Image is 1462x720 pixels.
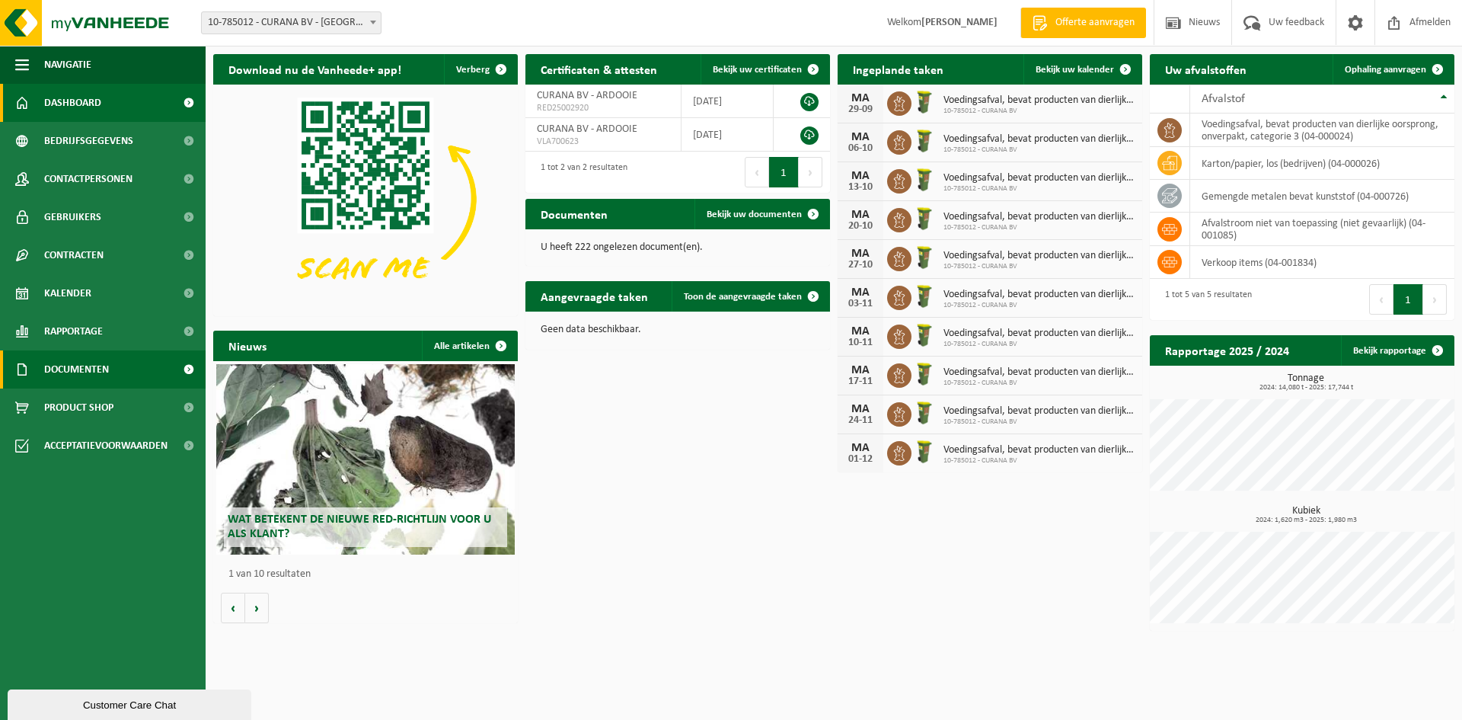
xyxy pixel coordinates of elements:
span: Offerte aanvragen [1052,15,1138,30]
button: Previous [745,157,769,187]
td: voedingsafval, bevat producten van dierlijke oorsprong, onverpakt, categorie 3 (04-000024) [1190,114,1454,147]
span: 10-785012 - CURANA BV [943,456,1135,466]
span: 10-785012 - CURANA BV [943,379,1135,388]
div: MA [845,325,876,338]
span: Product Shop [44,389,113,427]
span: Voedingsafval, bevat producten van dierlijke oorsprong, onverpakt, categorie 3 [943,133,1135,146]
img: WB-0060-HPE-GN-50 [911,167,937,193]
h2: Download nu de Vanheede+ app! [213,54,417,84]
td: [DATE] [682,85,774,118]
span: Afvalstof [1202,93,1245,105]
span: 10-785012 - CURANA BV [943,223,1135,232]
span: Voedingsafval, bevat producten van dierlijke oorsprong, onverpakt, categorie 3 [943,328,1135,340]
span: 10-785012 - CURANA BV - ARDOOIE [201,11,381,34]
a: Wat betekent de nieuwe RED-richtlijn voor u als klant? [216,364,515,555]
p: Geen data beschikbaar. [541,325,815,335]
div: 10-11 [845,338,876,348]
img: WB-0060-HPE-GN-50 [911,206,937,232]
span: 10-785012 - CURANA BV - ARDOOIE [202,12,381,34]
span: 10-785012 - CURANA BV [943,107,1135,116]
span: 10-785012 - CURANA BV [943,146,1135,155]
div: 01-12 [845,454,876,465]
span: Voedingsafval, bevat producten van dierlijke oorsprong, onverpakt, categorie 3 [943,405,1135,418]
span: Voedingsafval, bevat producten van dierlijke oorsprong, onverpakt, categorie 3 [943,211,1135,223]
iframe: chat widget [8,686,254,720]
div: MA [845,286,876,299]
span: Voedingsafval, bevat producten van dierlijke oorsprong, onverpakt, categorie 3 [943,94,1135,107]
div: MA [845,131,876,143]
span: Bekijk uw kalender [1036,65,1114,75]
div: 1 tot 2 van 2 resultaten [533,155,627,189]
span: Voedingsafval, bevat producten van dierlijke oorsprong, onverpakt, categorie 3 [943,289,1135,301]
span: 10-785012 - CURANA BV [943,262,1135,271]
h2: Documenten [525,199,623,229]
span: Rapportage [44,312,103,350]
span: RED25002920 [537,102,669,114]
td: [DATE] [682,118,774,152]
img: Download de VHEPlus App [213,85,518,313]
h2: Uw afvalstoffen [1150,54,1262,84]
span: Ophaling aanvragen [1345,65,1426,75]
span: Toon de aangevraagde taken [684,292,802,302]
img: WB-0060-HPE-GN-50 [911,400,937,426]
img: WB-0060-HPE-GN-50 [911,89,937,115]
img: WB-0060-HPE-GN-50 [911,245,937,270]
div: MA [845,403,876,415]
span: 10-785012 - CURANA BV [943,340,1135,349]
span: CURANA BV - ARDOOIE [537,90,637,101]
a: Bekijk uw kalender [1023,54,1141,85]
h2: Certificaten & attesten [525,54,672,84]
div: MA [845,92,876,104]
span: Bekijk uw documenten [707,210,802,219]
span: Gebruikers [44,198,101,236]
div: MA [845,248,876,260]
span: Acceptatievoorwaarden [44,427,168,465]
h2: Rapportage 2025 / 2024 [1150,335,1304,365]
span: Documenten [44,350,109,389]
button: 1 [1393,284,1423,315]
strong: [PERSON_NAME] [921,17,998,28]
a: Alle artikelen [422,331,516,361]
button: Verberg [444,54,516,85]
p: U heeft 222 ongelezen document(en). [541,242,815,253]
div: MA [845,209,876,221]
img: WB-0060-HPE-GN-50 [911,322,937,348]
span: Bekijk uw certificaten [713,65,802,75]
a: Offerte aanvragen [1020,8,1146,38]
h2: Nieuws [213,331,282,360]
span: 10-785012 - CURANA BV [943,418,1135,427]
a: Ophaling aanvragen [1333,54,1453,85]
div: 1 tot 5 van 5 resultaten [1157,283,1252,316]
span: Voedingsafval, bevat producten van dierlijke oorsprong, onverpakt, categorie 3 [943,250,1135,262]
span: Bedrijfsgegevens [44,122,133,160]
div: 06-10 [845,143,876,154]
div: 20-10 [845,221,876,232]
h3: Kubiek [1157,506,1454,524]
div: 29-09 [845,104,876,115]
h3: Tonnage [1157,373,1454,392]
span: 10-785012 - CURANA BV [943,301,1135,310]
button: 1 [769,157,799,187]
span: Kalender [44,274,91,312]
h2: Aangevraagde taken [525,281,663,311]
span: Contactpersonen [44,160,132,198]
a: Bekijk rapportage [1341,335,1453,366]
a: Toon de aangevraagde taken [672,281,828,312]
a: Bekijk uw documenten [694,199,828,229]
h2: Ingeplande taken [838,54,959,84]
div: MA [845,170,876,182]
div: MA [845,364,876,376]
div: MA [845,442,876,454]
td: karton/papier, los (bedrijven) (04-000026) [1190,147,1454,180]
div: 13-10 [845,182,876,193]
span: CURANA BV - ARDOOIE [537,123,637,135]
button: Next [799,157,822,187]
td: verkoop items (04-001834) [1190,246,1454,279]
span: Navigatie [44,46,91,84]
button: Previous [1369,284,1393,315]
span: Wat betekent de nieuwe RED-richtlijn voor u als klant? [228,514,491,540]
div: 03-11 [845,299,876,309]
span: Contracten [44,236,104,274]
span: Voedingsafval, bevat producten van dierlijke oorsprong, onverpakt, categorie 3 [943,366,1135,379]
